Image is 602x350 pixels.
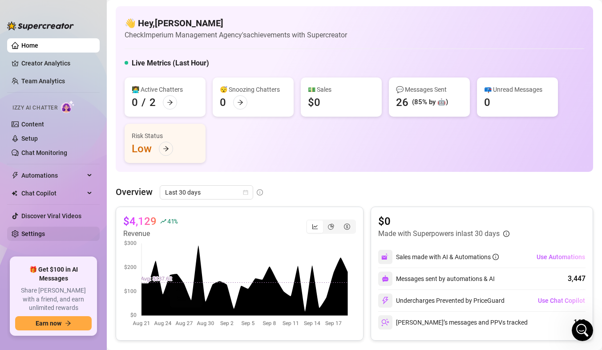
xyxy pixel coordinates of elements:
[572,320,593,341] iframe: Intercom live chat
[243,190,248,195] span: calendar
[312,224,318,230] span: line-chart
[6,4,23,20] button: go back
[123,214,157,228] article: $4,129
[396,252,499,262] div: Sales made with AI & Automations
[7,62,171,194] div: Giselle says…
[15,316,92,330] button: Earn nowarrow-right
[132,131,198,141] div: Risk Status
[123,228,178,239] article: Revenue
[65,320,71,326] span: arrow-right
[220,95,226,110] div: 0
[28,282,35,289] button: Gif picker
[396,85,463,94] div: 💬 Messages Sent
[537,253,585,260] span: Use Automations
[538,297,585,304] span: Use Chat Copilot
[412,97,448,108] div: (85% by 🤖)
[503,231,509,237] span: info-circle
[21,212,81,220] a: Discover Viral Videos
[43,4,67,11] h1: Giselle
[21,230,45,237] a: Settings
[7,62,146,178] div: Ok great, I checked and couldn’t find any invoices for the subscriptions paid for the other two S...
[381,253,389,261] img: svg%3e
[57,282,64,289] button: Start recording
[25,5,40,19] img: Profile image for Giselle
[7,260,171,326] div: Nathen says…
[153,278,167,293] button: Send a message…
[132,95,138,110] div: 0
[156,4,172,20] div: Close
[378,272,495,286] div: Messages sent by automations & AI
[14,68,139,172] div: Ok great, I checked and couldn’t find any invoices for the subscriptions paid for the other two S...
[21,149,67,156] a: Chat Monitoring
[39,199,164,225] div: No we cant even pay for it again because it says the account is already active or something
[396,95,408,110] div: 26
[21,121,44,128] a: Content
[344,224,350,230] span: dollar-circle
[484,85,551,94] div: 📪 Unread Messages
[8,263,170,278] textarea: Message…
[257,189,263,195] span: info-circle
[382,275,389,282] img: svg%3e
[116,185,153,199] article: Overview
[21,135,38,142] a: Setup
[21,186,85,200] span: Chat Copilot
[306,220,356,234] div: segmented control
[378,214,509,228] article: $0
[160,218,166,224] span: rise
[220,85,287,94] div: 😴 Snoozing Chatters
[42,282,49,289] button: Upload attachment
[237,99,243,106] span: arrow-right
[32,194,171,231] div: No we cant even pay for it again because it says the account is already active or something
[132,85,198,94] div: 👩‍💻 Active Chatters
[12,190,17,196] img: Chat Copilot
[15,265,92,283] span: 🎁 Get $100 in AI Messages
[32,260,171,315] div: but the 60$ went through when we tried to buy chats, does the bill for [DATE] mean we will get th...
[21,168,85,183] span: Automations
[36,320,61,327] span: Earn now
[61,100,75,113] img: AI Chatter
[165,186,248,199] span: Last 30 days
[536,250,586,264] button: Use Automations
[484,95,490,110] div: 0
[378,228,500,239] article: Made with Superpowers in last 30 days
[493,254,499,260] span: info-circle
[39,236,164,254] div: it did not charge our card either which is weird
[328,224,334,230] span: pie-chart
[537,293,586,308] button: Use Chat Copilot
[7,231,171,260] div: Nathen says…
[125,29,347,41] article: Check Imperium Management Agency's achievements with Supercreator
[21,56,93,70] a: Creator Analytics
[125,17,347,29] h4: 👋 Hey, [PERSON_NAME]
[15,286,92,313] span: Share [PERSON_NAME] with a friend, and earn unlimited rewards
[139,4,156,20] button: Home
[7,194,171,232] div: Nathen says…
[32,231,171,259] div: it did not charge our card either which is weird
[378,315,528,330] div: [PERSON_NAME]’s messages and PPVs tracked
[163,146,169,152] span: arrow-right
[7,21,74,30] img: logo-BBDzfeDw.svg
[378,293,505,308] div: Undercharges Prevented by PriceGuard
[568,273,586,284] div: 3,447
[574,317,586,328] div: 163
[167,217,178,225] span: 41 %
[43,11,61,20] p: Active
[149,95,156,110] div: 2
[12,172,19,179] span: thunderbolt
[167,99,173,106] span: arrow-right
[14,179,63,185] div: Giselle • 18m ago
[381,318,389,326] img: svg%3e
[381,297,389,305] img: svg%3e
[21,42,38,49] a: Home
[132,58,209,69] h5: Live Metrics (Last Hour)
[308,85,375,94] div: 💵 Sales
[308,95,320,110] div: $0
[12,104,57,112] span: Izzy AI Chatter
[21,77,65,85] a: Team Analytics
[14,282,21,289] button: Emoji picker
